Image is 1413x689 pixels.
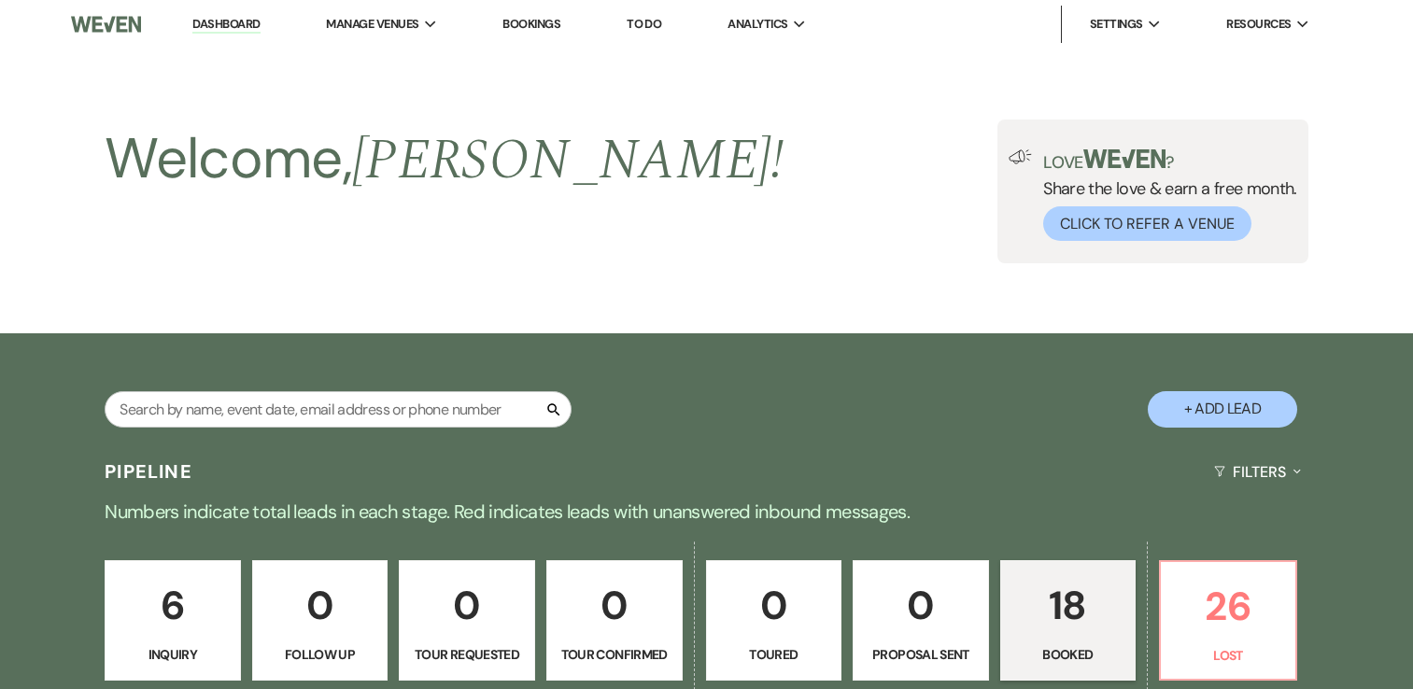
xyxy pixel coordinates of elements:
p: Inquiry [117,644,229,665]
p: Proposal Sent [865,644,977,665]
a: Dashboard [192,16,260,34]
p: Follow Up [264,644,376,665]
button: + Add Lead [1148,391,1297,428]
a: 18Booked [1000,560,1137,682]
button: Click to Refer a Venue [1043,206,1251,241]
a: 0Proposal Sent [853,560,989,682]
h2: Welcome, [105,120,784,200]
p: Lost [1172,645,1284,666]
a: Bookings [502,16,560,32]
p: 0 [558,574,671,637]
p: 0 [411,574,523,637]
a: 6Inquiry [105,560,241,682]
span: [PERSON_NAME] ! [352,118,784,204]
a: To Do [627,16,661,32]
span: Settings [1090,15,1143,34]
button: Filters [1207,447,1308,497]
p: Toured [718,644,830,665]
img: weven-logo-green.svg [1083,149,1166,168]
p: Tour Confirmed [558,644,671,665]
p: Tour Requested [411,644,523,665]
span: Analytics [728,15,787,34]
div: Share the love & earn a free month. [1032,149,1297,241]
a: 26Lost [1159,560,1297,682]
p: 0 [264,574,376,637]
p: Booked [1012,644,1124,665]
span: Resources [1226,15,1291,34]
p: Numbers indicate total leads in each stage. Red indicates leads with unanswered inbound messages. [35,497,1379,527]
p: 0 [865,574,977,637]
a: 0Toured [706,560,842,682]
h3: Pipeline [105,458,192,485]
a: 0Tour Requested [399,560,535,682]
p: Love ? [1043,149,1297,171]
p: 26 [1172,575,1284,638]
p: 18 [1012,574,1124,637]
a: 0Tour Confirmed [546,560,683,682]
a: 0Follow Up [252,560,389,682]
img: loud-speaker-illustration.svg [1009,149,1032,164]
img: Weven Logo [71,5,141,44]
input: Search by name, event date, email address or phone number [105,391,572,428]
span: Manage Venues [326,15,418,34]
p: 6 [117,574,229,637]
p: 0 [718,574,830,637]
